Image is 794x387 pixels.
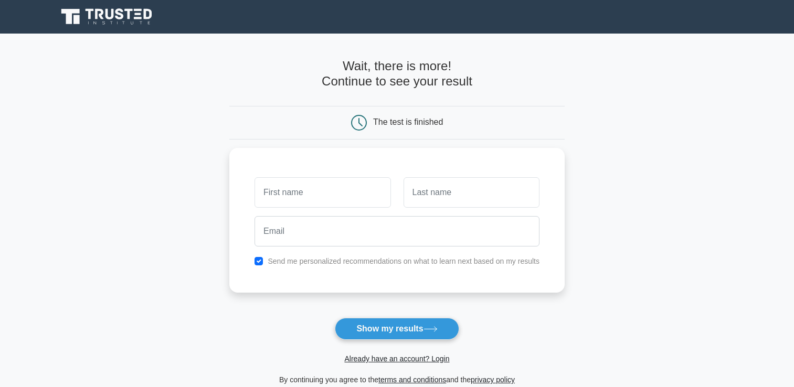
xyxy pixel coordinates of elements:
div: The test is finished [373,117,443,126]
input: Email [255,216,539,246]
a: terms and conditions [378,375,446,384]
a: privacy policy [471,375,515,384]
h4: Wait, there is more! Continue to see your result [229,59,565,89]
input: Last name [404,177,539,208]
div: By continuing you agree to the and the [223,373,571,386]
input: First name [255,177,390,208]
label: Send me personalized recommendations on what to learn next based on my results [268,257,539,265]
a: Already have an account? Login [344,354,449,363]
button: Show my results [335,318,459,340]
